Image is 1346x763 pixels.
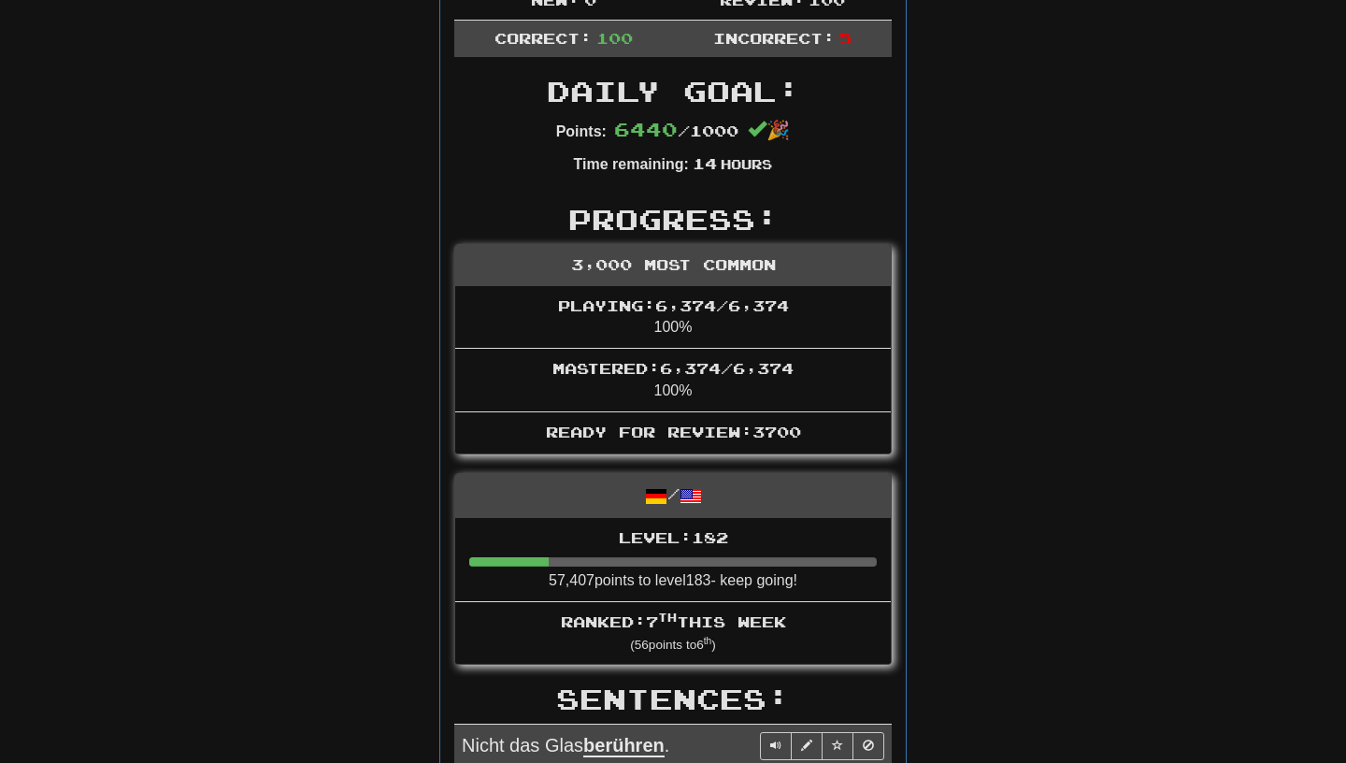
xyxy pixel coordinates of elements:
button: Toggle favorite [822,732,853,760]
button: Toggle ignore [852,732,884,760]
h2: Progress: [454,204,892,235]
span: 🎉 [748,120,790,140]
span: Mastered: 6,374 / 6,374 [552,359,794,377]
span: Ready for Review: 3700 [546,423,801,440]
div: 3,000 Most Common [455,245,891,286]
sup: th [704,636,712,646]
u: berühren [583,735,665,757]
button: Play sentence audio [760,732,792,760]
strong: Time remaining: [574,156,689,172]
span: 100 [596,29,633,47]
span: / 1000 [614,122,738,139]
span: 14 [693,154,717,172]
span: Correct: [494,29,592,47]
span: 5 [839,29,852,47]
span: Incorrect: [713,29,835,47]
span: 6440 [614,118,678,140]
li: 100% [455,286,891,350]
li: 100% [455,348,891,412]
sup: th [658,611,677,624]
button: Edit sentence [791,732,823,760]
small: Hours [721,156,772,172]
div: / [455,474,891,518]
strong: Points: [556,123,607,139]
span: Playing: 6,374 / 6,374 [558,296,789,314]
h2: Daily Goal: [454,76,892,107]
span: Level: 182 [619,528,728,546]
small: ( 56 points to 6 ) [630,638,716,652]
span: Nicht das Glas . [462,735,669,757]
span: Ranked: 7 this week [561,612,786,630]
li: 57,407 points to level 183 - keep going! [455,518,891,602]
div: Sentence controls [760,732,884,760]
h2: Sentences: [454,684,892,714]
